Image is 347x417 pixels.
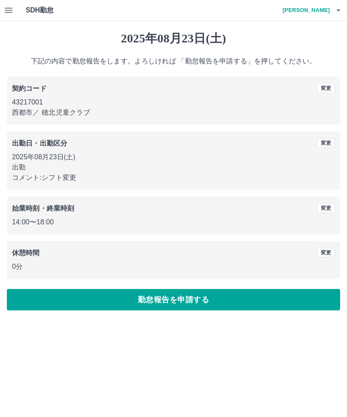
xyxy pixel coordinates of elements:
[7,56,340,66] p: 下記の内容で勤怠報告をします。よろしければ 「勤怠報告を申請する」を押してください。
[12,85,47,92] b: 契約コード
[12,152,335,162] p: 2025年08月23日(土)
[12,217,335,227] p: 14:00 〜 18:00
[12,249,40,256] b: 休憩時間
[12,262,335,272] p: 0分
[7,289,340,310] button: 勤怠報告を申請する
[317,83,335,93] button: 変更
[12,205,74,212] b: 始業時刻・終業時刻
[12,140,67,147] b: 出勤日・出勤区分
[12,97,335,107] p: 43217001
[317,203,335,213] button: 変更
[317,248,335,257] button: 変更
[12,107,335,118] p: 西都市 ／ 穂北児童クラブ
[12,162,335,173] p: 出勤
[12,173,335,183] p: コメント: シフト変更
[317,138,335,148] button: 変更
[7,31,340,46] h1: 2025年08月23日(土)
